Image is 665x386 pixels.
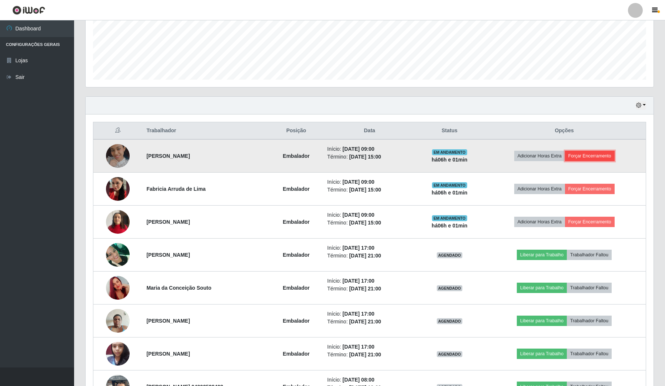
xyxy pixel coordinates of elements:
time: [DATE] 17:00 [343,245,375,251]
li: Término: [327,318,412,326]
li: Início: [327,343,412,351]
strong: [PERSON_NAME] [146,153,190,159]
img: 1746815738665.jpeg [106,267,130,309]
strong: Embalador [283,186,309,192]
strong: Embalador [283,219,309,225]
th: Status [416,122,483,140]
button: Forçar Encerramento [565,217,615,227]
time: [DATE] 15:00 [349,220,381,226]
strong: há 06 h e 01 min [432,223,468,229]
img: 1704083137947.jpeg [106,239,130,270]
img: 1737135977494.jpeg [106,206,130,237]
strong: Embalador [283,252,309,258]
button: Adicionar Horas Extra [514,217,565,227]
li: Término: [327,285,412,293]
time: [DATE] 15:00 [349,187,381,193]
strong: Embalador [283,153,309,159]
strong: [PERSON_NAME] [146,351,190,357]
time: [DATE] 17:00 [343,278,375,284]
img: 1731584937097.jpeg [106,305,130,336]
strong: [PERSON_NAME] [146,219,190,225]
li: Início: [327,178,412,186]
time: [DATE] 08:00 [343,377,375,383]
time: [DATE] 17:00 [343,344,375,350]
strong: [PERSON_NAME] [146,252,190,258]
img: CoreUI Logo [12,6,45,15]
th: Data [323,122,416,140]
li: Início: [327,211,412,219]
th: Opções [483,122,646,140]
span: AGENDADO [437,351,463,357]
time: [DATE] 15:00 [349,154,381,160]
span: EM ANDAMENTO [432,215,467,221]
span: AGENDADO [437,285,463,291]
li: Início: [327,244,412,252]
strong: há 06 h e 01 min [432,157,468,163]
time: [DATE] 21:00 [349,319,381,325]
span: EM ANDAMENTO [432,149,467,155]
li: Início: [327,277,412,285]
img: 1733797233446.jpeg [106,144,130,168]
img: 1734129237626.jpeg [106,168,130,210]
button: Adicionar Horas Extra [514,184,565,194]
button: Liberar para Trabalho [517,349,567,359]
button: Trabalhador Faltou [567,349,612,359]
strong: Maria da Conceição Souto [146,285,211,291]
img: 1737943113754.jpeg [106,338,130,369]
time: [DATE] 21:00 [349,253,381,259]
th: Posição [270,122,323,140]
time: [DATE] 09:00 [343,146,375,152]
span: AGENDADO [437,252,463,258]
button: Liberar para Trabalho [517,316,567,326]
time: [DATE] 09:00 [343,179,375,185]
li: Início: [327,376,412,384]
strong: Embalador [283,351,309,357]
li: Término: [327,252,412,260]
time: [DATE] 17:00 [343,311,375,317]
button: Liberar para Trabalho [517,283,567,293]
li: Término: [327,186,412,194]
button: Adicionar Horas Extra [514,151,565,161]
time: [DATE] 21:00 [349,352,381,357]
li: Término: [327,351,412,359]
button: Forçar Encerramento [565,184,615,194]
strong: Embalador [283,285,309,291]
time: [DATE] 21:00 [349,286,381,292]
button: Trabalhador Faltou [567,316,612,326]
span: EM ANDAMENTO [432,182,467,188]
time: [DATE] 09:00 [343,212,375,218]
th: Trabalhador [142,122,269,140]
span: AGENDADO [437,318,463,324]
strong: Embalador [283,318,309,324]
li: Término: [327,219,412,227]
li: Início: [327,145,412,153]
strong: há 06 h e 01 min [432,190,468,196]
button: Trabalhador Faltou [567,283,612,293]
button: Liberar para Trabalho [517,250,567,260]
strong: [PERSON_NAME] [146,318,190,324]
li: Término: [327,153,412,161]
button: Trabalhador Faltou [567,250,612,260]
strong: Fabricia Arruda de Lima [146,186,206,192]
li: Início: [327,310,412,318]
button: Forçar Encerramento [565,151,615,161]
